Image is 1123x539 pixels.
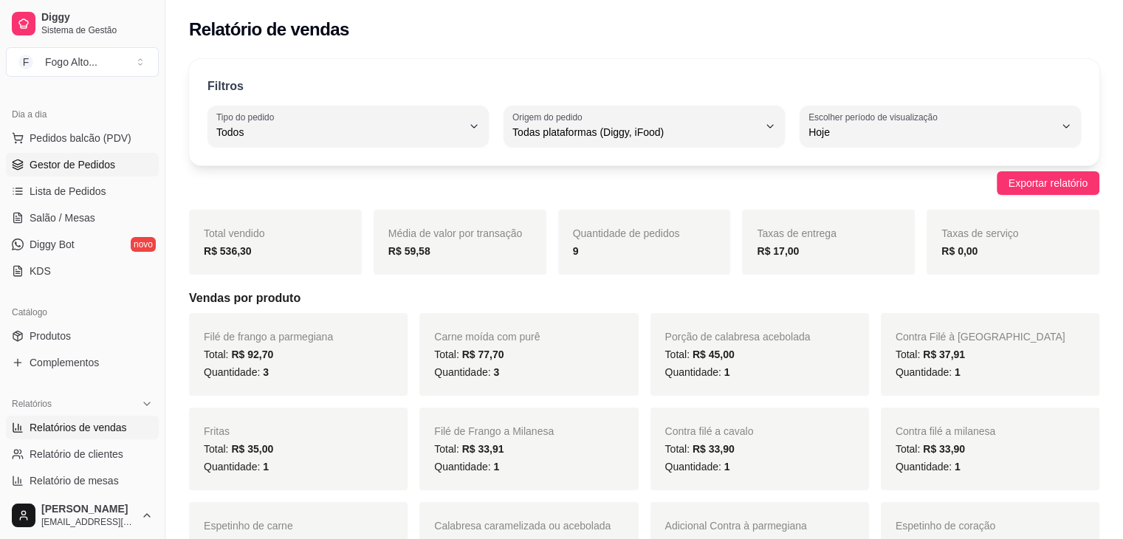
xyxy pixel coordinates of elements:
[923,349,965,360] span: R$ 37,91
[30,264,51,278] span: KDS
[941,227,1018,239] span: Taxas de serviço
[665,443,735,455] span: Total:
[1009,175,1088,191] span: Exportar relatório
[30,210,95,225] span: Salão / Mesas
[955,461,961,473] span: 1
[512,111,587,123] label: Origem do pedido
[665,349,735,360] span: Total:
[30,157,115,172] span: Gestor de Pedidos
[434,366,499,378] span: Quantidade:
[462,349,504,360] span: R$ 77,70
[955,366,961,378] span: 1
[41,516,135,528] span: [EMAIL_ADDRESS][DOMAIN_NAME]
[30,473,119,488] span: Relatório de mesas
[665,425,754,437] span: Contra filé a cavalo
[493,461,499,473] span: 1
[204,227,265,239] span: Total vendido
[724,366,730,378] span: 1
[6,351,159,374] a: Complementos
[6,469,159,492] a: Relatório de mesas
[263,366,269,378] span: 3
[30,184,106,199] span: Lista de Pedidos
[216,125,462,140] span: Todos
[204,443,273,455] span: Total:
[896,425,995,437] span: Contra filé a milanesa
[504,106,785,147] button: Origem do pedidoTodas plataformas (Diggy, iFood)
[997,171,1099,195] button: Exportar relatório
[757,227,836,239] span: Taxas de entrega
[6,126,159,150] button: Pedidos balcão (PDV)
[207,106,489,147] button: Tipo do pedidoTodos
[808,111,942,123] label: Escolher período de visualização
[665,520,807,532] span: Adicional Contra à parmegiana
[6,301,159,324] div: Catálogo
[896,461,961,473] span: Quantidade:
[757,245,799,257] strong: R$ 17,00
[30,131,131,145] span: Pedidos balcão (PDV)
[665,331,811,343] span: Porção de calabresa acebolada
[41,24,153,36] span: Sistema de Gestão
[6,103,159,126] div: Dia a dia
[434,425,554,437] span: Filé de Frango a Milanesa
[800,106,1081,147] button: Escolher período de visualizaçãoHoje
[923,443,965,455] span: R$ 33,90
[204,349,273,360] span: Total:
[434,331,540,343] span: Carne moída com purê
[204,520,293,532] span: Espetinho de carne
[30,355,99,370] span: Complementos
[216,111,279,123] label: Tipo do pedido
[6,233,159,256] a: Diggy Botnovo
[493,366,499,378] span: 3
[462,443,504,455] span: R$ 33,91
[693,349,735,360] span: R$ 45,00
[6,47,159,77] button: Select a team
[6,6,159,41] a: DiggySistema de Gestão
[6,259,159,283] a: KDS
[207,78,244,95] p: Filtros
[434,520,611,532] span: Calabresa caramelizada ou acebolada
[724,461,730,473] span: 1
[189,289,1099,307] h5: Vendas por produto
[30,329,71,343] span: Produtos
[573,227,680,239] span: Quantidade de pedidos
[45,55,97,69] div: Fogo Alto ...
[204,331,333,343] span: Filé de frango a parmegiana
[204,245,252,257] strong: R$ 536,30
[204,461,269,473] span: Quantidade:
[41,11,153,24] span: Diggy
[665,366,730,378] span: Quantidade:
[896,520,995,532] span: Espetinho de coração
[896,443,965,455] span: Total:
[30,420,127,435] span: Relatórios de vendas
[896,331,1065,343] span: Contra Filé à [GEOGRAPHIC_DATA]
[6,206,159,230] a: Salão / Mesas
[434,349,504,360] span: Total:
[6,442,159,466] a: Relatório de clientes
[18,55,33,69] span: F
[693,443,735,455] span: R$ 33,90
[12,398,52,410] span: Relatórios
[204,425,230,437] span: Fritas
[6,153,159,176] a: Gestor de Pedidos
[41,503,135,516] span: [PERSON_NAME]
[6,498,159,533] button: [PERSON_NAME][EMAIL_ADDRESS][DOMAIN_NAME]
[231,349,273,360] span: R$ 92,70
[231,443,273,455] span: R$ 35,00
[189,18,349,41] h2: Relatório de vendas
[573,245,579,257] strong: 9
[665,461,730,473] span: Quantidade:
[6,416,159,439] a: Relatórios de vendas
[434,461,499,473] span: Quantidade:
[30,447,123,461] span: Relatório de clientes
[896,349,965,360] span: Total:
[388,227,522,239] span: Média de valor por transação
[808,125,1054,140] span: Hoje
[30,237,75,252] span: Diggy Bot
[896,366,961,378] span: Quantidade:
[941,245,978,257] strong: R$ 0,00
[388,245,430,257] strong: R$ 59,58
[6,179,159,203] a: Lista de Pedidos
[263,461,269,473] span: 1
[6,324,159,348] a: Produtos
[434,443,504,455] span: Total:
